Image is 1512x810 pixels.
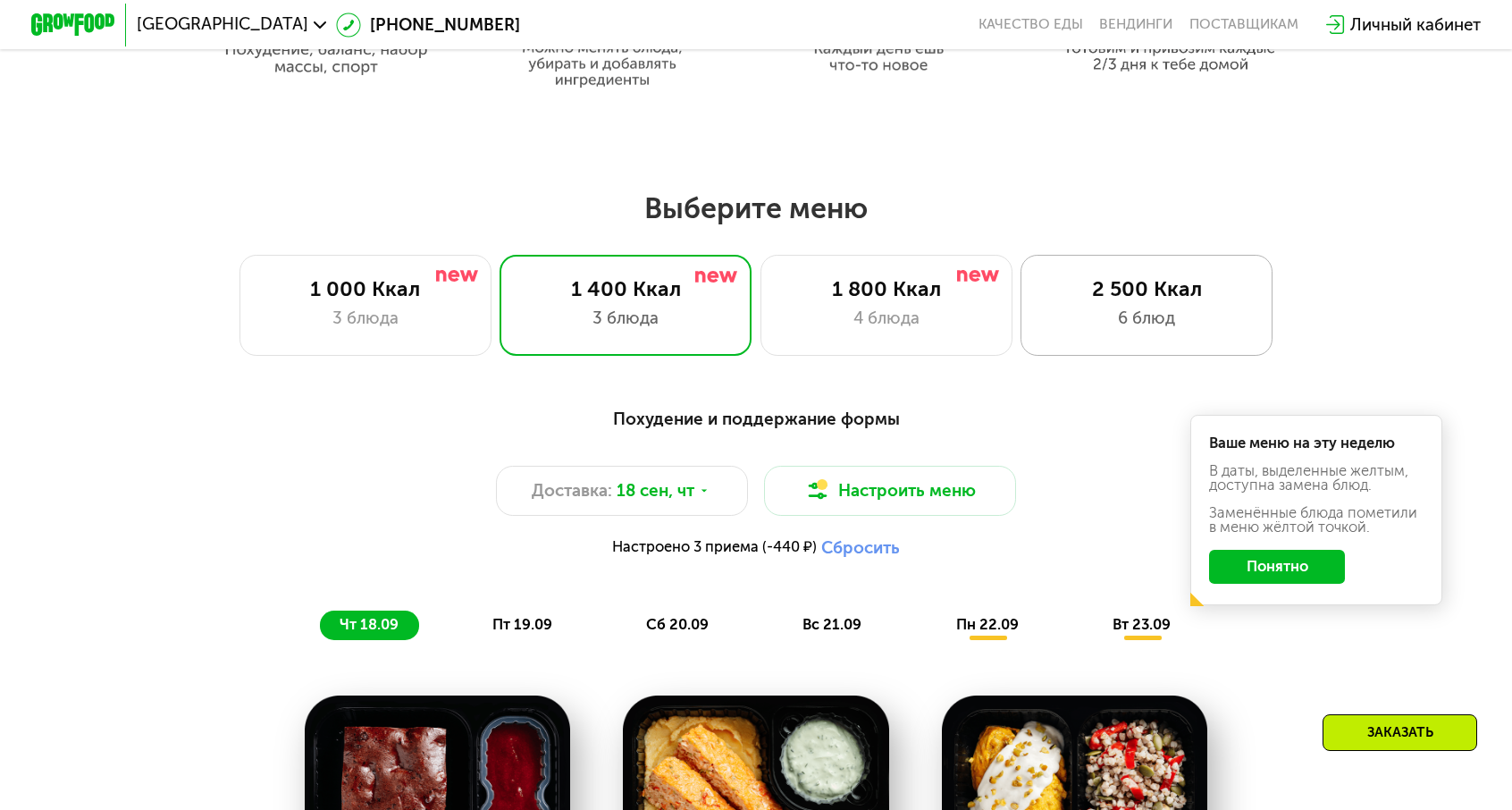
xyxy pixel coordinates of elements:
div: Похудение и поддержание формы [134,406,1377,432]
span: 18 сен, чт [617,478,694,503]
h2: Выберите меню [67,190,1445,226]
div: 3 блюда [261,306,469,331]
button: Понятно [1209,550,1344,584]
button: Сбросить [821,537,900,559]
span: вс 21.09 [802,616,861,633]
span: пт 19.09 [492,616,552,633]
button: Настроить меню [764,466,1016,516]
div: 1 800 Ккал [782,276,990,301]
a: Вендинги [1099,16,1172,33]
div: 3 блюда [522,306,730,331]
a: Качество еды [979,16,1083,33]
div: Ваше меню на эту неделю [1209,436,1424,451]
div: 6 блюд [1043,306,1251,331]
span: вт 23.09 [1113,616,1171,633]
div: 4 блюда [782,306,990,331]
span: [GEOGRAPHIC_DATA] [137,16,308,33]
div: Заменённые блюда пометили в меню жёлтой точкой. [1209,506,1424,536]
span: сб 20.09 [646,616,709,633]
div: 1 000 Ккал [261,276,469,301]
span: пн 22.09 [956,616,1019,633]
a: [PHONE_NUMBER] [336,13,520,38]
div: поставщикам [1189,16,1298,33]
div: Личный кабинет [1350,13,1481,38]
span: чт 18.09 [340,616,399,633]
div: 2 500 Ккал [1043,276,1251,301]
span: Доставка: [532,478,612,503]
div: Заказать [1323,714,1477,751]
div: 1 400 Ккал [522,276,730,301]
div: В даты, выделенные желтым, доступна замена блюд. [1209,464,1424,494]
span: Настроено 3 приема (-440 ₽) [612,540,817,554]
